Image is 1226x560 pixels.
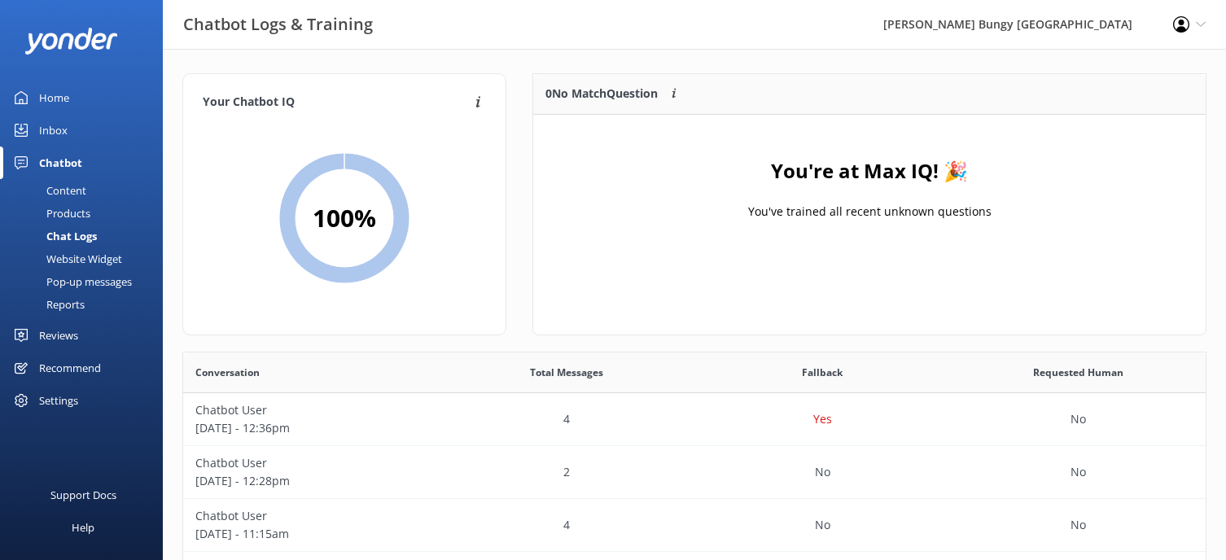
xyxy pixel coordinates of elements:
div: Content [10,179,86,202]
div: row [183,446,1206,499]
p: [DATE] - 11:15am [195,525,427,543]
span: Total Messages [530,365,603,380]
div: Inbox [39,114,68,147]
p: No [1071,410,1086,428]
p: [DATE] - 12:36pm [195,419,427,437]
span: Conversation [195,365,260,380]
p: Chatbot User [195,454,427,472]
img: yonder-white-logo.png [24,28,118,55]
p: 4 [563,410,570,428]
div: Chatbot [39,147,82,179]
div: grid [533,115,1206,278]
div: Settings [39,384,78,417]
div: Reviews [39,319,78,352]
div: Support Docs [50,479,116,511]
div: Recommend [39,352,101,384]
a: Content [10,179,163,202]
a: Website Widget [10,247,163,270]
a: Pop-up messages [10,270,163,293]
p: 2 [563,463,570,481]
p: [DATE] - 12:28pm [195,472,427,490]
div: Reports [10,293,85,316]
h4: Your Chatbot IQ [203,94,471,112]
p: No [815,463,830,481]
p: Chatbot User [195,507,427,525]
div: Website Widget [10,247,122,270]
p: 4 [563,516,570,534]
div: Pop-up messages [10,270,132,293]
a: Chat Logs [10,225,163,247]
div: Help [72,511,94,544]
p: Chatbot User [195,401,427,419]
div: Chat Logs [10,225,97,247]
p: No [1071,516,1086,534]
div: Home [39,81,69,114]
p: No [1071,463,1086,481]
a: Reports [10,293,163,316]
div: row [183,393,1206,446]
p: No [815,516,830,534]
div: Products [10,202,90,225]
p: Yes [813,410,832,428]
h2: 100 % [313,199,376,238]
p: You've trained all recent unknown questions [747,203,991,221]
h3: Chatbot Logs & Training [183,11,373,37]
a: Products [10,202,163,225]
span: Fallback [802,365,843,380]
h4: You're at Max IQ! 🎉 [771,155,968,186]
div: row [183,499,1206,552]
p: 0 No Match Question [545,85,658,103]
span: Requested Human [1033,365,1123,380]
